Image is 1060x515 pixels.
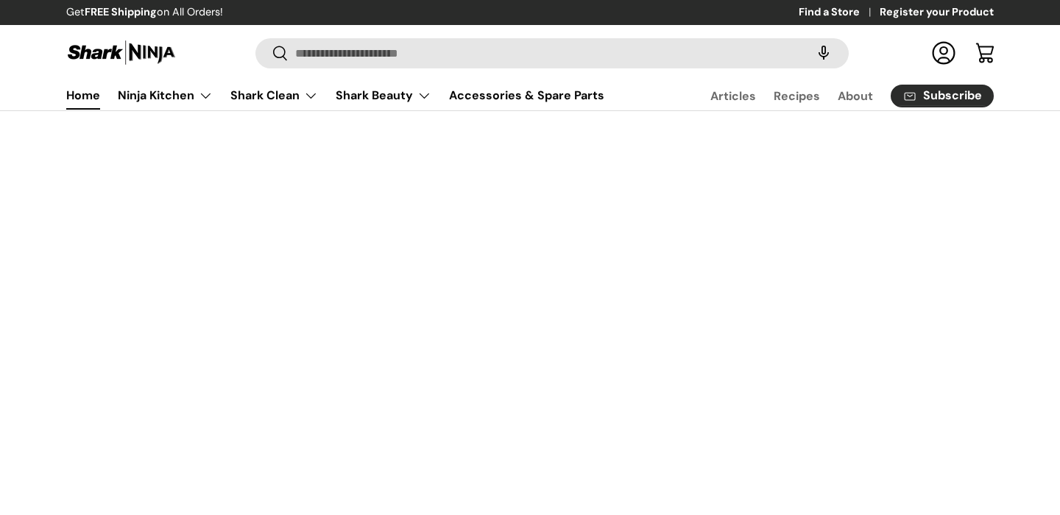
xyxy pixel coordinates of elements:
[222,81,327,110] summary: Shark Clean
[66,38,177,67] img: Shark Ninja Philippines
[118,81,213,110] a: Ninja Kitchen
[85,5,157,18] strong: FREE Shipping
[891,85,994,107] a: Subscribe
[880,4,994,21] a: Register your Product
[66,81,100,110] a: Home
[923,90,982,102] span: Subscribe
[336,81,431,110] a: Shark Beauty
[66,4,223,21] p: Get on All Orders!
[800,37,847,69] speech-search-button: Search by voice
[710,82,756,110] a: Articles
[109,81,222,110] summary: Ninja Kitchen
[449,81,604,110] a: Accessories & Spare Parts
[774,82,820,110] a: Recipes
[838,82,873,110] a: About
[799,4,880,21] a: Find a Store
[327,81,440,110] summary: Shark Beauty
[675,81,994,110] nav: Secondary
[230,81,318,110] a: Shark Clean
[66,81,604,110] nav: Primary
